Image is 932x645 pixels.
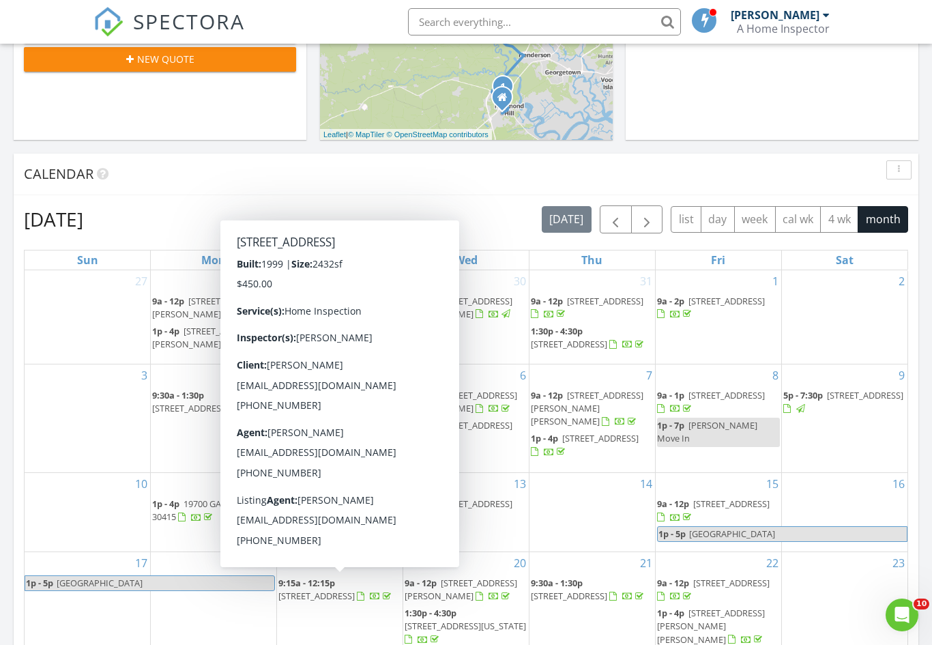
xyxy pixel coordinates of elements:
[693,498,770,510] span: [STREET_ADDRESS]
[74,250,101,270] a: Sunday
[278,419,394,444] a: 1:30p - 4:30p [STREET_ADDRESS]
[405,498,512,523] a: 9a - 1p [STREET_ADDRESS]
[511,473,529,495] a: Go to August 13, 2025
[542,206,592,233] button: [DATE]
[531,389,643,427] span: [STREET_ADDRESS][PERSON_NAME][PERSON_NAME]
[517,364,529,386] a: Go to August 6, 2025
[278,575,401,605] a: 9:15a - 12:15p [STREET_ADDRESS]
[775,206,821,233] button: cal wk
[833,250,856,270] a: Saturday
[278,498,310,510] span: 9a - 12p
[25,364,151,472] td: Go to August 3, 2025
[132,473,150,495] a: Go to August 10, 2025
[385,473,403,495] a: Go to August 12, 2025
[529,270,655,364] td: Go to July 31, 2025
[657,419,757,444] span: [PERSON_NAME] Move In
[858,206,908,233] button: month
[701,206,735,233] button: day
[531,432,558,444] span: 1p - 4p
[657,577,689,589] span: 9a - 12p
[152,325,260,350] a: 1p - 4p [STREET_ADDRESS][PERSON_NAME]
[763,473,781,495] a: Go to August 15, 2025
[278,590,355,602] span: [STREET_ADDRESS]
[770,364,781,386] a: Go to August 8, 2025
[278,295,386,320] span: [STREET_ADDRESS][PERSON_NAME]
[531,293,654,323] a: 9a - 12p [STREET_ADDRESS]
[637,473,655,495] a: Go to August 14, 2025
[323,130,346,139] a: Leaflet
[405,389,517,414] span: [STREET_ADDRESS][PERSON_NAME]
[403,270,529,364] td: Go to July 30, 2025
[708,250,728,270] a: Friday
[405,419,512,444] a: 1p - 4p [STREET_ADDRESS]
[152,498,272,523] a: 1p - 4p 19700 GA-46, Brooklet 30415
[405,498,432,510] span: 9a - 1p
[133,7,245,35] span: SPECTORA
[770,270,781,292] a: Go to August 1, 2025
[310,389,386,401] span: [STREET_ADDRESS]
[896,270,907,292] a: Go to August 2, 2025
[405,388,527,417] a: 9a - 12p [STREET_ADDRESS][PERSON_NAME]
[152,496,275,526] a: 1p - 4p 19700 GA-46, Brooklet 30415
[327,250,353,270] a: Tuesday
[529,473,655,552] td: Go to August 14, 2025
[405,419,432,431] span: 1p - 4p
[132,270,150,292] a: Go to July 27, 2025
[436,419,512,431] span: [STREET_ADDRESS]
[731,8,819,22] div: [PERSON_NAME]
[405,577,517,602] span: [STREET_ADDRESS][PERSON_NAME]
[890,473,907,495] a: Go to August 16, 2025
[137,52,194,66] span: New Quote
[531,590,607,602] span: [STREET_ADDRESS]
[265,364,276,386] a: Go to August 4, 2025
[152,293,275,323] a: 9a - 12p [STREET_ADDRESS][PERSON_NAME]
[259,552,276,574] a: Go to August 18, 2025
[689,528,775,540] span: [GEOGRAPHIC_DATA]
[152,324,275,353] a: 1p - 4p [STREET_ADDRESS][PERSON_NAME]
[657,389,765,414] a: 9a - 1p [STREET_ADDRESS]
[436,498,512,510] span: [STREET_ADDRESS]
[259,270,276,292] a: Go to July 28, 2025
[405,607,456,619] span: 1:30p - 4:30p
[278,388,401,417] a: 9a - 1p [STREET_ADDRESS]
[531,388,654,431] a: 9a - 12p [STREET_ADDRESS][PERSON_NAME][PERSON_NAME]
[403,473,529,552] td: Go to August 13, 2025
[405,295,512,320] a: 9a - 1p [STREET_ADDRESS][PERSON_NAME]
[503,86,511,94] div: 35 Sapwood Lane, Richmond Hill, GA 31324
[199,250,229,270] a: Monday
[657,575,780,605] a: 9a - 12p [STREET_ADDRESS]
[385,270,403,292] a: Go to July 29, 2025
[657,293,780,323] a: 9a - 2p [STREET_ADDRESS]
[405,575,527,605] a: 9a - 12p [STREET_ADDRESS][PERSON_NAME]
[531,325,646,350] a: 1:30p - 4:30p [STREET_ADDRESS]
[783,388,906,417] a: 5p - 7:30p [STREET_ADDRESS]
[529,364,655,472] td: Go to August 7, 2025
[820,206,858,233] button: 4 wk
[896,364,907,386] a: Go to August 9, 2025
[151,364,277,472] td: Go to August 4, 2025
[408,8,681,35] input: Search everything...
[531,325,583,337] span: 1:30p - 4:30p
[734,206,776,233] button: week
[403,364,529,472] td: Go to August 6, 2025
[827,389,903,401] span: [STREET_ADDRESS]
[890,552,907,574] a: Go to August 23, 2025
[781,473,907,552] td: Go to August 16, 2025
[24,205,83,233] h2: [DATE]
[348,130,385,139] a: © MapTiler
[152,498,272,523] span: 19700 GA-46, Brooklet 30415
[657,607,765,645] a: 1p - 4p [STREET_ADDRESS][PERSON_NAME][PERSON_NAME]
[643,364,655,386] a: Go to August 7, 2025
[657,389,684,401] span: 9a - 1p
[152,325,179,337] span: 1p - 4p
[152,402,229,414] span: [STREET_ADDRESS]
[391,364,403,386] a: Go to August 5, 2025
[277,473,403,552] td: Go to August 12, 2025
[277,364,403,472] td: Go to August 5, 2025
[278,295,306,307] span: 9a - 1p
[531,295,563,307] span: 9a - 12p
[655,270,781,364] td: Go to August 1, 2025
[657,607,765,645] span: [STREET_ADDRESS][PERSON_NAME][PERSON_NAME]
[310,325,386,337] span: [STREET_ADDRESS]
[562,432,639,444] span: [STREET_ADDRESS]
